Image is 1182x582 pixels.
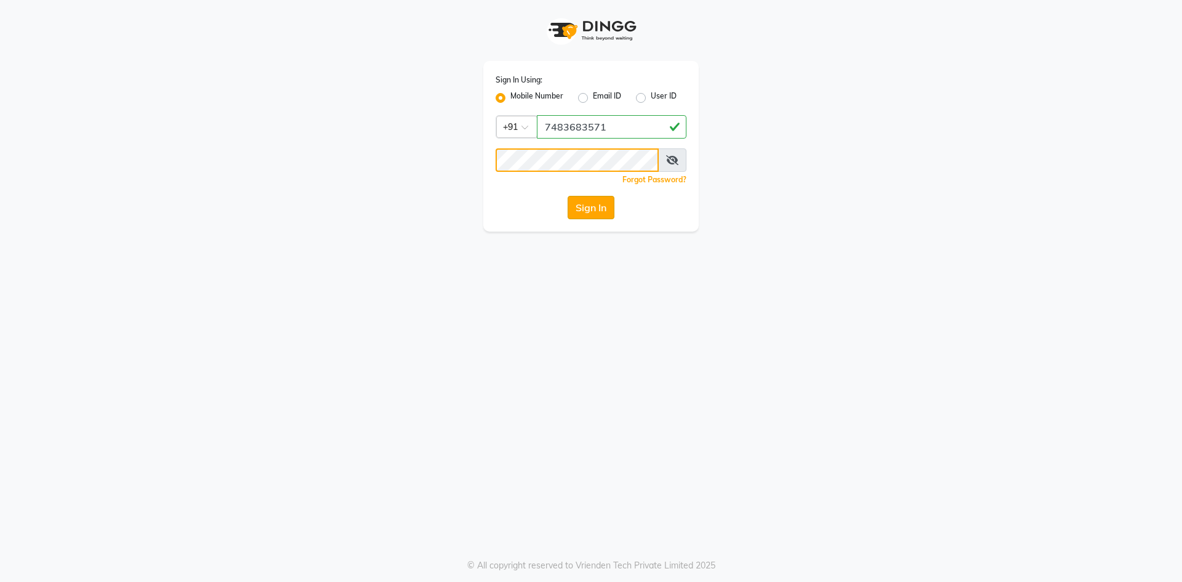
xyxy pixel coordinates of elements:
label: Mobile Number [510,91,563,105]
input: Username [537,115,686,139]
a: Forgot Password? [622,175,686,184]
label: Sign In Using: [496,75,542,86]
input: Username [496,148,659,172]
img: logo1.svg [542,12,640,49]
label: User ID [651,91,677,105]
label: Email ID [593,91,621,105]
button: Sign In [568,196,614,219]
